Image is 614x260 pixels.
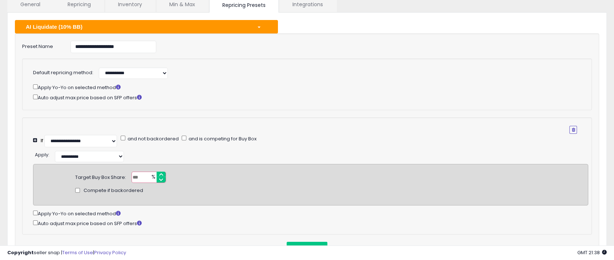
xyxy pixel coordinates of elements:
[35,151,48,158] span: Apply
[126,135,179,142] span: and not backordered
[33,69,93,76] label: Default repricing method:
[577,249,607,256] span: 2025-10-8 21:38 GMT
[147,172,159,183] span: %
[75,172,126,181] div: Target Buy Box Share:
[33,83,577,91] div: Apply Yo-Yo on selected method
[35,149,49,159] div: :
[33,209,588,217] div: Apply Yo-Yo on selected method
[287,242,327,253] button: Add Condition
[7,249,126,256] div: seller snap | |
[7,249,34,256] strong: Copyright
[15,20,278,33] button: AI Liquidate (10% BB)
[571,128,575,132] i: Remove Condition
[62,249,93,256] a: Terms of Use
[20,23,251,31] div: AI Liquidate (10% BB)
[94,249,126,256] a: Privacy Policy
[84,187,143,194] span: Compete if backordered
[33,219,588,227] div: Auto adjust max price based on SFP offers
[187,135,256,142] span: and is competing for Buy Box
[33,93,577,101] div: Auto adjust max price based on SFP offers
[17,41,65,50] label: Preset Name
